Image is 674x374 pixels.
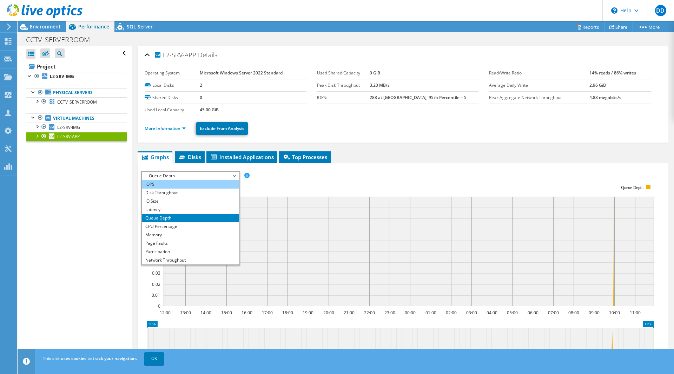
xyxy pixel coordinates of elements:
[528,310,538,316] text: 06:00
[152,270,160,276] text: 0.03
[57,124,80,130] span: L2-SRV-IMG
[154,51,196,59] span: L2-SRV-APP
[200,70,283,76] b: Microsoft Windows Server 2022 Standard
[446,310,457,316] text: 02:00
[200,82,202,88] b: 2
[178,153,201,160] span: Disks
[145,94,200,101] label: Shared Disks
[609,310,620,316] text: 10:00
[621,185,644,190] text: Queue Depth
[141,153,169,160] span: Graphs
[611,7,617,14] svg: \n
[145,106,200,113] label: Used Local Capacity
[317,82,370,89] label: Peak Disk Throughput
[26,132,127,141] a: L2-SRV-APP
[317,70,370,77] label: Used Shared Capacity
[630,310,641,316] text: 11:00
[210,153,274,160] span: Installed Applications
[489,94,589,101] label: Peak Aggregate Network Throughput
[568,310,579,316] text: 08:00
[142,256,239,264] li: Network Throughput
[655,5,666,16] span: DD
[384,310,395,316] text: 23:00
[282,310,293,316] text: 18:00
[200,310,211,316] text: 14:00
[198,51,217,59] span: Details
[160,310,171,316] text: 12:00
[262,310,273,316] text: 17:00
[142,180,239,189] li: IOPS
[370,70,380,76] b: 0 GiB
[180,310,191,316] text: 13:00
[221,310,232,316] text: 15:00
[26,113,127,123] a: Virtual Machines
[507,310,518,316] text: 05:00
[589,94,621,100] b: 4.88 megabits/s
[323,310,334,316] text: 20:00
[364,310,375,316] text: 22:00
[604,21,633,32] a: Share
[242,310,252,316] text: 16:00
[487,310,497,316] text: 04:00
[142,197,239,205] li: IO Size
[200,94,202,100] b: 0
[317,94,370,101] label: IOPS:
[57,99,97,105] span: CCTV_SERVERROOM
[26,97,127,106] a: CCTV_SERVERROOM
[78,23,109,30] span: Performance
[589,310,600,316] text: 09:00
[23,36,101,44] h1: CCTV_SERVERROOM
[466,310,477,316] text: 03:00
[127,23,153,30] span: SQL Server
[158,303,160,309] text: 0
[196,122,248,135] a: Exclude From Analysis
[283,153,327,160] span: Top Processes
[200,107,219,113] b: 45.00 GiB
[571,21,604,32] a: Reports
[142,222,239,231] li: CPU Percentage
[405,310,416,316] text: 00:00
[425,310,436,316] text: 01:00
[370,94,467,100] b: 283 at [GEOGRAPHIC_DATA], 95th Percentile = 5
[144,352,164,365] a: OK
[142,205,239,214] li: Latency
[489,70,589,77] label: Read/Write Ratio
[303,310,313,316] text: 19:00
[142,214,239,222] li: Queue Depth
[145,82,200,89] label: Local Disks
[50,73,74,79] b: L2-SRV-IMG
[26,72,127,81] a: L2-SRV-IMG
[145,125,186,131] a: More Information
[152,292,160,298] text: 0.01
[344,310,355,316] text: 21:00
[26,61,127,72] a: Project
[152,281,160,287] text: 0.02
[142,231,239,239] li: Memory
[43,355,137,361] span: This site uses cookies to track your navigation.
[548,310,559,316] text: 07:00
[145,70,200,77] label: Operating System
[57,133,80,139] span: L2-SRV-APP
[370,82,390,88] b: 3.20 MB/s
[26,123,127,132] a: L2-SRV-IMG
[30,23,61,30] span: Environment
[489,82,589,89] label: Average Daily Write
[142,248,239,256] li: Participation
[589,82,606,88] b: 2.96 GiB
[633,21,665,32] a: More
[142,239,239,248] li: Page Faults
[142,189,239,197] li: Disk Throughput
[145,172,236,180] span: Queue Depth
[589,70,636,76] b: 14% reads / 86% writes
[26,88,127,97] a: Physical Servers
